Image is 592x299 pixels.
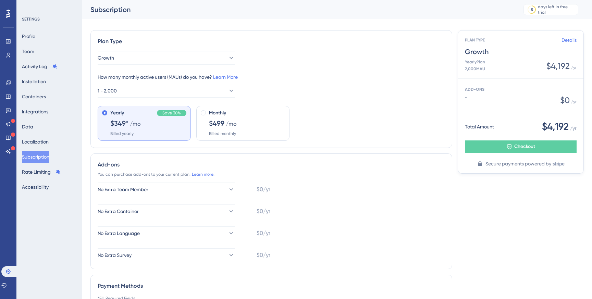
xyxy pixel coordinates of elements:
[209,131,236,136] span: Billed monthly
[22,121,33,133] button: Data
[465,37,562,43] span: PLAN TYPE
[98,73,445,81] div: How many monthly active users (MAUs) do you have?
[571,99,577,104] span: / yr
[209,119,224,128] span: $499
[98,172,190,177] span: You can purchase add-ons to your current plan.
[98,37,445,46] div: Plan Type
[257,185,270,194] span: $0/yr
[22,181,49,193] button: Accessibility
[22,45,34,58] button: Team
[257,207,270,215] span: $0/yr
[257,251,270,259] span: $0/yr
[98,161,445,169] div: Add-ons
[465,123,494,131] span: Total Amount
[22,136,49,148] button: Localization
[22,90,46,103] button: Containers
[465,87,484,92] span: ADD-ONS
[226,120,237,128] span: /mo
[22,151,49,163] button: Subscription
[22,105,48,118] button: Integrations
[98,54,114,62] span: Growth
[22,60,58,73] button: Activity Log
[22,30,35,42] button: Profile
[98,185,148,194] span: No Extra Team Member
[542,120,569,134] span: $4,192
[22,16,77,22] div: SETTINGS
[560,95,570,106] span: $ 0
[562,36,577,44] a: Details
[465,47,577,57] span: Growth
[98,229,140,237] span: No Extra Language
[98,226,235,240] button: No Extra Language
[110,131,134,136] span: Billed yearly
[465,140,577,153] button: Checkout
[98,248,235,262] button: No Extra Survey
[130,120,141,128] span: /mo
[22,166,61,178] button: Rate Limiting
[98,204,235,218] button: No Extra Container
[485,160,551,168] span: Secure payments powered by
[531,7,533,12] div: 8
[465,95,560,100] span: -
[571,65,577,70] span: / yr
[209,109,226,117] span: Monthly
[257,229,270,237] span: $0/yr
[98,282,445,290] div: Payment Methods
[192,172,214,177] a: Learn more.
[90,5,506,14] div: Subscription
[98,84,235,98] button: 1 - 2,000
[514,142,535,151] span: Checkout
[546,61,570,72] span: $4,192
[570,124,577,132] span: / yr
[22,75,46,88] button: Installation
[98,251,132,259] span: No Extra Survey
[213,74,238,80] a: Learn More
[162,110,181,116] span: Save 30%
[563,272,584,292] iframe: UserGuiding AI Assistant Launcher
[538,4,576,15] div: days left in free trial
[110,119,128,128] span: $349*
[110,109,124,117] span: Yearly
[98,51,235,65] button: Growth
[465,66,485,72] span: 2,000 MAU
[98,87,117,95] span: 1 - 2,000
[98,183,235,196] button: No Extra Team Member
[98,207,139,215] span: No Extra Container
[465,59,485,65] span: Yearly Plan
